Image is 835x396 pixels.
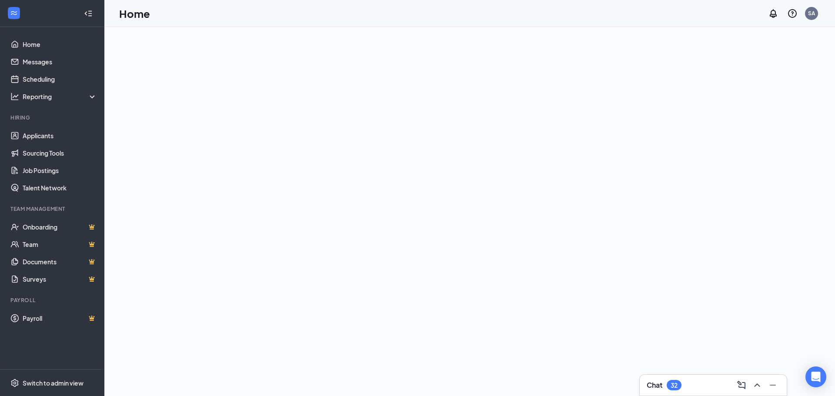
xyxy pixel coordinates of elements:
a: Home [23,36,97,53]
div: Team Management [10,205,95,213]
button: Minimize [766,378,780,392]
button: ChevronUp [750,378,764,392]
h1: Home [119,6,150,21]
svg: WorkstreamLogo [10,9,18,17]
svg: ChevronUp [752,380,762,390]
h3: Chat [647,380,662,390]
a: OnboardingCrown [23,218,97,236]
svg: Settings [10,379,19,387]
button: ComposeMessage [735,378,748,392]
a: DocumentsCrown [23,253,97,270]
svg: Notifications [768,8,778,19]
a: TeamCrown [23,236,97,253]
svg: Collapse [84,9,93,18]
a: SurveysCrown [23,270,97,288]
div: 32 [671,382,678,389]
svg: ComposeMessage [736,380,747,390]
svg: QuestionInfo [787,8,798,19]
a: Job Postings [23,162,97,179]
div: Hiring [10,114,95,121]
a: Talent Network [23,179,97,196]
a: Applicants [23,127,97,144]
div: Switch to admin view [23,379,83,387]
a: Sourcing Tools [23,144,97,162]
div: Payroll [10,296,95,304]
a: Scheduling [23,70,97,88]
svg: Analysis [10,92,19,101]
div: SA [808,10,815,17]
div: Open Intercom Messenger [805,366,826,387]
a: PayrollCrown [23,309,97,327]
a: Messages [23,53,97,70]
svg: Minimize [768,380,778,390]
div: Reporting [23,92,97,101]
